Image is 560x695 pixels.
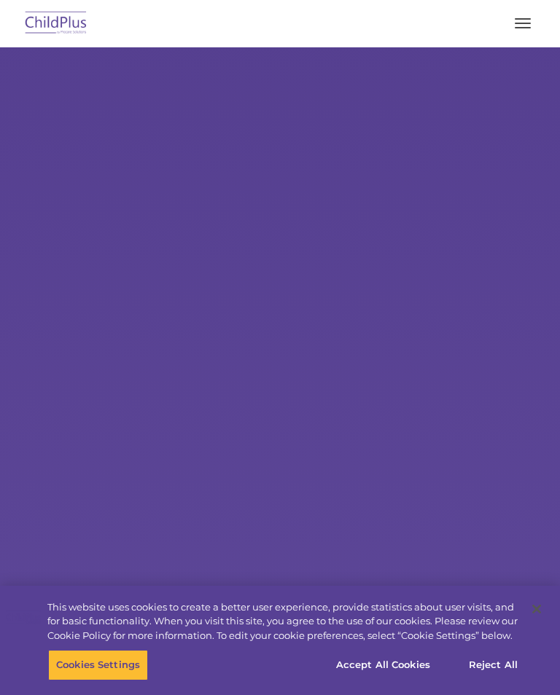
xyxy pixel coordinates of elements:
[48,650,148,680] button: Cookies Settings
[328,650,438,680] button: Accept All Cookies
[521,593,553,625] button: Close
[47,600,521,643] div: This website uses cookies to create a better user experience, provide statistics about user visit...
[22,7,90,41] img: ChildPlus by Procare Solutions
[448,650,539,680] button: Reject All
